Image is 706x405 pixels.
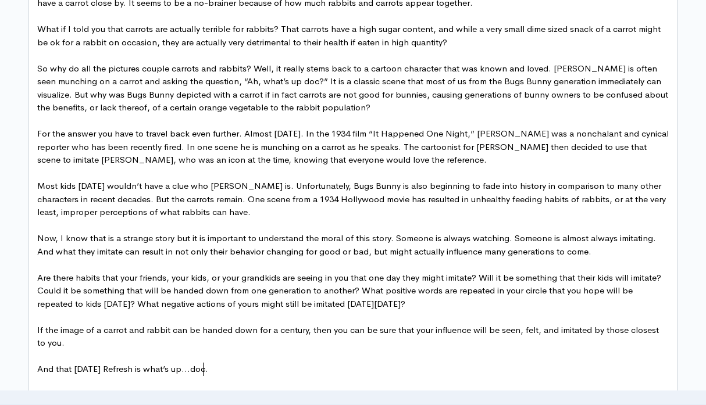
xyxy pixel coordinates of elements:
[37,23,663,48] span: What if I told you that carrots are actually terrible for rabbits? That carrots have a high sugar...
[37,128,671,165] span: For the answer you have to travel back even further. Almost [DATE]. In the 1934 film “It Happened...
[37,180,668,217] span: Most kids [DATE] wouldn’t have a clue who [PERSON_NAME] is. Unfortunately, Bugs Bunny is also beg...
[37,272,664,309] span: Are there habits that your friends, your kids, or your grandkids are seeing in you that one day t...
[37,324,661,349] span: If the image of a carrot and rabbit can be handed down for a century, then you can be sure that y...
[37,63,671,113] span: So why do all the pictures couple carrots and rabbits? Well, it really stems back to a cartoon ch...
[47,389,181,400] span: Links mentioned in this episode:
[37,363,208,374] span: And that [DATE] Refresh is what’s up...doc.
[37,232,658,257] span: Now, I know that is a strange story but it is important to understand the moral of this story. So...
